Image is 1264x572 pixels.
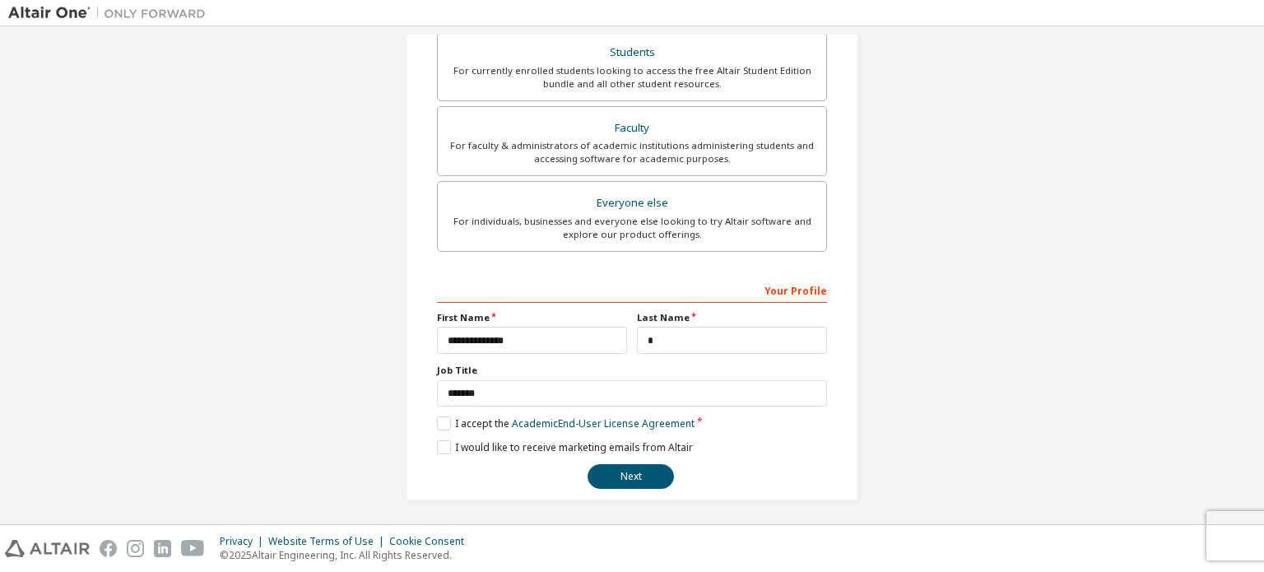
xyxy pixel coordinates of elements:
label: I accept the [437,416,695,430]
img: linkedin.svg [154,540,171,557]
label: Job Title [437,364,827,377]
img: Altair One [8,5,214,21]
img: youtube.svg [181,540,205,557]
p: © 2025 Altair Engineering, Inc. All Rights Reserved. [220,548,474,562]
div: For individuals, businesses and everyone else looking to try Altair software and explore our prod... [448,215,816,241]
div: Cookie Consent [389,535,474,548]
div: Privacy [220,535,268,548]
div: Students [448,41,816,64]
img: instagram.svg [127,540,144,557]
label: First Name [437,311,627,324]
img: facebook.svg [100,540,117,557]
div: Everyone else [448,192,816,215]
div: Website Terms of Use [268,535,389,548]
img: altair_logo.svg [5,540,90,557]
div: Your Profile [437,277,827,303]
label: Last Name [637,311,827,324]
div: For faculty & administrators of academic institutions administering students and accessing softwa... [448,139,816,165]
label: I would like to receive marketing emails from Altair [437,440,693,454]
a: Academic End-User License Agreement [512,416,695,430]
div: Faculty [448,117,816,140]
div: For currently enrolled students looking to access the free Altair Student Edition bundle and all ... [448,64,816,91]
button: Next [588,464,674,489]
